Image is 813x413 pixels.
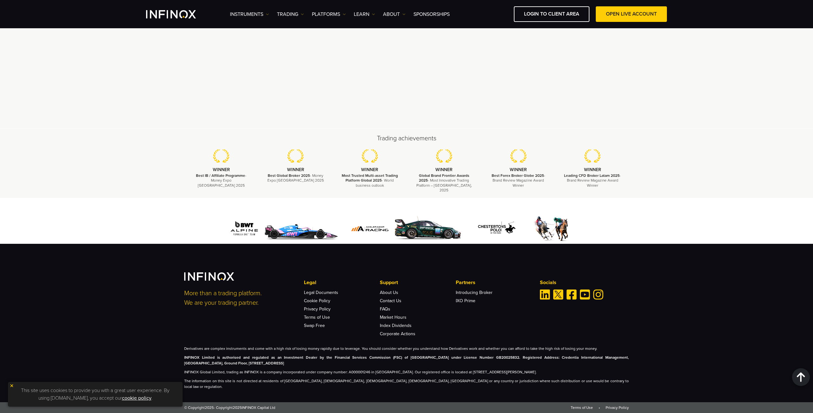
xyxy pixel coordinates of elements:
a: Privacy Policy [304,306,331,312]
a: About Us [380,290,398,295]
a: INFINOX Logo [146,10,211,18]
strong: Global Brand Frontier Awards 2025 [419,173,469,183]
p: - Brand Review Magazine Award Winner [563,173,622,188]
a: Privacy Policy [606,405,629,410]
a: Youtube [580,290,590,300]
strong: Most Trusted Multi-asset Trading Platform Global 2025 [342,173,398,183]
p: - Money Expo [GEOGRAPHIC_DATA] 2025 [192,173,251,188]
strong: INFINOX Limited is authorised and regulated as an Investment Dealer by the Financial Services Com... [184,355,629,365]
a: Instagram [593,290,603,300]
h2: Trading achievements [184,134,629,143]
p: More than a trading platform. We are your trading partner. [184,289,295,308]
span: 2025 [233,405,242,410]
a: Swap Free [304,323,325,328]
a: Index Dividends [380,323,412,328]
p: Support [380,279,455,286]
p: Derivatives are complex instruments and come with a high risk of losing money rapidly due to leve... [184,346,629,351]
p: Legal [304,279,380,286]
a: Instruments [230,10,269,18]
a: Market Hours [380,315,406,320]
a: ABOUT [383,10,406,18]
img: yellow close icon [10,383,14,388]
p: - World business outlook [341,173,399,188]
p: - Most Innovative Trading Platform – [GEOGRAPHIC_DATA], 2025 [415,173,473,193]
strong: WINNER [213,167,230,172]
a: Cookie Policy [304,298,330,303]
p: The information on this site is not directed at residents of [GEOGRAPHIC_DATA], [DEMOGRAPHIC_DATA... [184,378,629,390]
p: - Brand Review Magazine Award Winner [489,173,548,188]
p: Socials [540,279,629,286]
a: Learn [354,10,375,18]
a: cookie policy [122,395,151,401]
a: TRADING [277,10,304,18]
a: Twitter [553,290,563,300]
strong: Best Forex Broker Globe 2025 [492,173,544,178]
a: SPONSORSHIPS [413,10,450,18]
strong: WINNER [361,167,378,172]
strong: Best Global Broker 2025 [268,173,310,178]
a: Facebook [567,290,577,300]
a: FAQs [380,306,390,312]
span: © Copyright - Copyright INFINOX Capital Ltd [184,405,275,410]
p: This site uses cookies to provide you with a great user experience. By using [DOMAIN_NAME], you a... [11,385,179,403]
strong: Leading CFD Broker Latam 2025 [564,173,620,178]
p: INFINOX Global Limited, trading as INFINOX is a company incorporated under company number: A00000... [184,369,629,375]
a: LOGIN TO CLIENT AREA [514,6,589,22]
a: Contact Us [380,298,401,303]
a: OPEN LIVE ACCOUNT [596,6,667,22]
strong: WINNER [435,167,453,172]
strong: WINNER [287,167,304,172]
span: • [594,405,605,410]
a: Corporate Actions [380,331,415,336]
a: Introducing Broker [456,290,493,295]
p: - Money Expo [GEOGRAPHIC_DATA] 2025 [266,173,325,183]
span: 2025 [205,405,214,410]
a: IXO Prime [456,298,475,303]
a: Terms of Use [304,315,330,320]
p: Partners [456,279,531,286]
a: Linkedin [540,290,550,300]
a: Legal Documents [304,290,338,295]
a: Terms of Use [571,405,593,410]
strong: Best IB / Affiliate Programme [196,173,245,178]
strong: WINNER [510,167,527,172]
a: PLATFORMS [312,10,346,18]
strong: WINNER [584,167,601,172]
